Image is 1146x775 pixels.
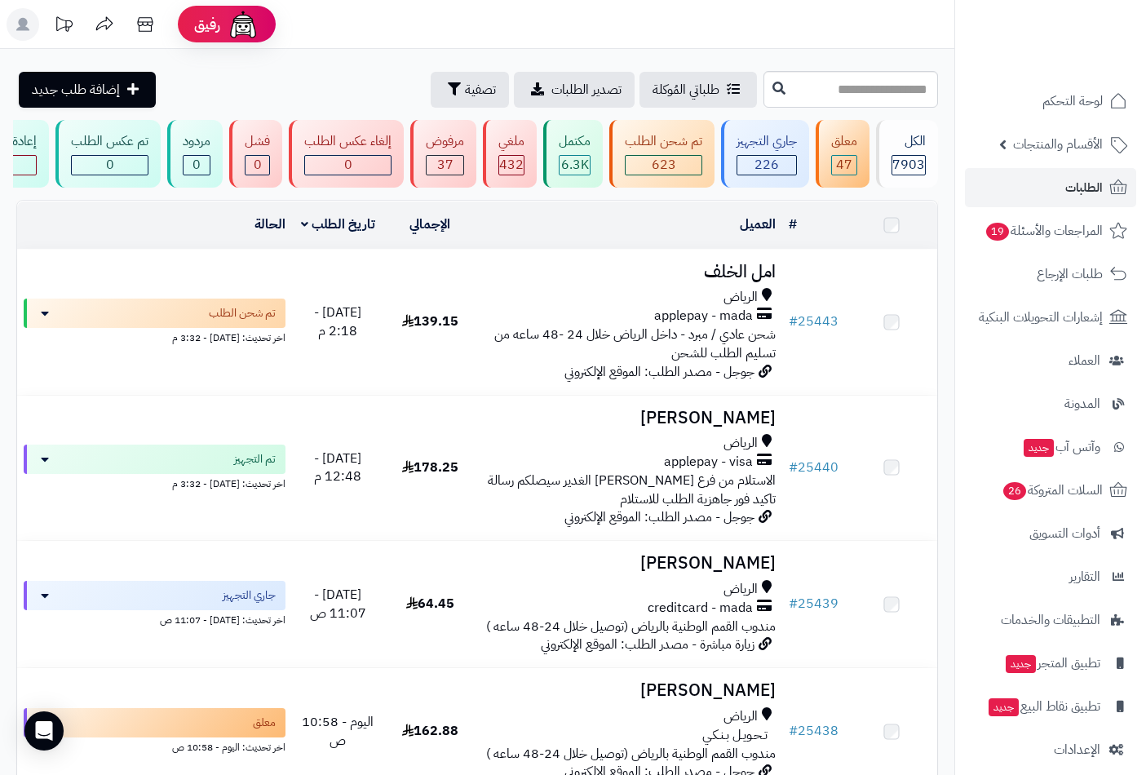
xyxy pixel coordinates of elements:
span: تم شحن الطلب [209,305,276,321]
span: 0 [106,155,114,175]
span: اليوم - 10:58 ص [302,712,374,751]
a: لوحة التحكم [965,82,1136,121]
div: 623 [626,156,701,175]
div: تم شحن الطلب [625,132,702,151]
span: 0 [192,155,201,175]
span: تصفية [465,80,496,100]
span: شحن عادي / مبرد - داخل الرياض خلال 24 -48 ساعه من تسليم الطلب للشحن [494,325,776,363]
span: 432 [499,155,524,175]
div: 6349 [560,156,590,175]
a: تم شحن الطلب 623 [606,120,718,188]
span: الرياض [723,707,758,726]
div: 0 [246,156,269,175]
span: 139.15 [402,312,458,331]
span: 47 [836,155,852,175]
span: الرياض [723,434,758,453]
span: [DATE] - 12:48 م [314,449,361,487]
div: اخر تحديث: اليوم - 10:58 ص [24,737,285,755]
div: فشل [245,132,270,151]
span: مندوب القمم الوطنية بالرياض (توصيل خلال 24-48 ساعه ) [486,617,776,636]
h3: [PERSON_NAME] [483,554,777,573]
span: 162.88 [402,721,458,741]
div: ملغي [498,132,524,151]
button: تصفية [431,72,509,108]
span: زيارة مباشرة - مصدر الطلب: الموقع الإلكتروني [541,635,754,654]
a: #25440 [789,458,838,477]
span: جديد [989,698,1019,716]
a: الحالة [254,215,285,234]
span: [DATE] - 2:18 م [314,303,361,341]
a: تطبيق المتجرجديد [965,644,1136,683]
span: # [789,721,798,741]
h3: [PERSON_NAME] [483,409,777,427]
a: الإعدادات [965,730,1136,769]
div: 226 [737,156,796,175]
div: اخر تحديث: [DATE] - 11:07 ص [24,610,285,627]
span: جوجل - مصدر الطلب: الموقع الإلكتروني [564,507,754,527]
span: تصدير الطلبات [551,80,622,100]
a: تحديثات المنصة [43,8,84,45]
div: الكل [892,132,926,151]
span: طلباتي المُوكلة [653,80,719,100]
span: الإعدادات [1054,738,1100,761]
span: جوجل - مصدر الطلب: الموقع الإلكتروني [564,362,754,382]
span: 26 [1003,482,1026,500]
div: 432 [499,156,524,175]
span: 623 [652,155,676,175]
div: إلغاء عكس الطلب [304,132,392,151]
span: إشعارات التحويلات البنكية [979,306,1103,329]
a: #25443 [789,312,838,331]
div: معلق [831,132,857,151]
div: اخر تحديث: [DATE] - 3:32 م [24,328,285,345]
span: وآتس آب [1022,436,1100,458]
span: المدونة [1064,392,1100,415]
h3: امل الخلف [483,263,777,281]
a: تطبيق نقاط البيعجديد [965,687,1136,726]
span: طلبات الإرجاع [1037,263,1103,286]
div: 0 [305,156,391,175]
span: تم التجهيز [234,451,276,467]
span: 226 [754,155,779,175]
span: applepay - visa [664,453,753,472]
div: تم عكس الطلب [71,132,148,151]
span: 178.25 [402,458,458,477]
span: مندوب القمم الوطنية بالرياض (توصيل خلال 24-48 ساعه ) [486,744,776,764]
span: المراجعات والأسئلة [984,219,1103,242]
span: التطبيقات والخدمات [1001,609,1100,631]
span: أدوات التسويق [1029,522,1100,545]
span: 7903 [892,155,925,175]
div: مرفوض [426,132,464,151]
span: # [789,312,798,331]
div: 47 [832,156,856,175]
span: تطبيق المتجر [1004,652,1100,675]
a: إلغاء عكس الطلب 0 [285,120,407,188]
a: التطبيقات والخدمات [965,600,1136,640]
span: جديد [1006,655,1036,673]
span: التقارير [1069,565,1100,588]
a: طلباتي المُوكلة [639,72,757,108]
span: 37 [437,155,454,175]
a: طلبات الإرجاع [965,255,1136,294]
span: السلات المتروكة [1002,479,1103,502]
span: 19 [986,223,1009,241]
a: إضافة طلب جديد [19,72,156,108]
span: [DATE] - 11:07 ص [310,585,366,623]
a: تم عكس الطلب 0 [52,120,164,188]
a: معلق 47 [812,120,873,188]
a: العميل [740,215,776,234]
a: ملغي 432 [480,120,540,188]
span: الاستلام من فرع [PERSON_NAME] الغدير سيصلكم رسالة تاكيد فور جاهزية الطلب للاستلام [488,471,776,509]
span: الطلبات [1065,176,1103,199]
a: مردود 0 [164,120,226,188]
a: # [789,215,797,234]
a: تصدير الطلبات [514,72,635,108]
span: معلق [253,715,276,731]
span: # [789,458,798,477]
a: مرفوض 37 [407,120,480,188]
a: الطلبات [965,168,1136,207]
span: 64.45 [406,594,454,613]
div: جاري التجهيز [737,132,797,151]
span: 0 [344,155,352,175]
div: مكتمل [559,132,591,151]
div: اخر تحديث: [DATE] - 3:32 م [24,474,285,491]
